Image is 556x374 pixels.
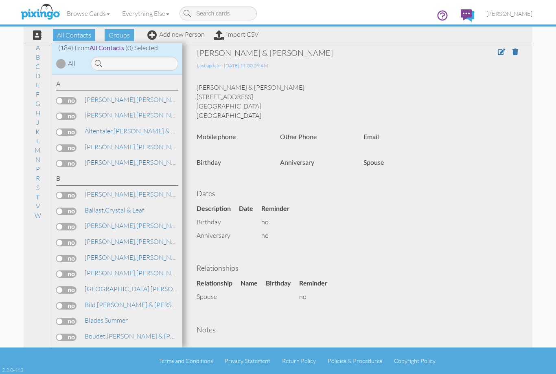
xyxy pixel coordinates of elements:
[197,290,241,303] td: spouse
[280,133,317,140] strong: Other Phone
[32,164,44,174] a: P
[105,29,134,41] span: Groups
[480,3,538,24] a: [PERSON_NAME]
[61,3,116,24] a: Browse Cards
[31,145,45,155] a: M
[32,80,44,90] a: E
[84,221,188,230] a: [PERSON_NAME]
[190,83,524,120] div: [PERSON_NAME] & [PERSON_NAME] [STREET_ADDRESS] [GEOGRAPHIC_DATA] [GEOGRAPHIC_DATA]
[90,44,124,51] span: All Contacts
[32,43,44,53] a: A
[85,127,114,135] span: Altentaler,
[84,331,215,341] a: [PERSON_NAME] & [PERSON_NAME]
[84,142,188,152] a: [PERSON_NAME]
[299,290,336,303] td: no
[85,316,105,324] span: Blades,
[31,99,44,108] a: G
[32,89,44,99] a: F
[197,215,239,229] td: birthday
[84,126,188,136] a: [PERSON_NAME] & Angel
[31,155,44,164] a: N
[84,268,188,278] a: [PERSON_NAME]
[84,157,188,167] a: [PERSON_NAME]
[299,277,336,290] th: Reminder
[280,158,314,166] strong: Anniversary
[197,202,239,215] th: Description
[85,237,136,246] span: [PERSON_NAME],
[31,127,44,137] a: K
[84,237,188,246] a: [PERSON_NAME]
[225,357,270,364] a: Privacy Statement
[2,366,23,374] div: 2.2.0-463
[197,133,236,140] strong: Mobile phone
[32,136,44,146] a: L
[85,253,136,261] span: [PERSON_NAME],
[32,183,44,193] a: S
[84,300,206,310] a: [PERSON_NAME] & [PERSON_NAME]
[85,221,136,230] span: [PERSON_NAME],
[85,158,136,166] span: [PERSON_NAME],
[85,111,136,119] span: [PERSON_NAME],
[52,43,182,53] div: (184) From
[85,206,105,214] span: Ballast,
[84,252,188,262] a: [PERSON_NAME]
[159,357,213,364] a: Terms and Conditions
[85,95,136,104] span: [PERSON_NAME],
[197,264,518,272] h4: Relationships
[85,143,136,151] span: [PERSON_NAME],
[261,229,298,242] td: no
[328,357,382,364] a: Policies & Procedures
[197,158,221,166] strong: Birthday
[19,2,62,22] img: pixingo logo
[32,52,44,62] a: B
[31,210,45,220] a: W
[32,192,44,202] a: T
[84,315,129,325] a: Summer
[84,95,245,104] a: [PERSON_NAME] & [PERSON_NAME]
[197,229,239,242] td: anniversary
[197,62,268,69] span: Last update - [DATE] 11:00:59 AM
[363,158,384,166] strong: Spouse
[461,9,474,22] img: comments.svg
[363,133,379,140] strong: Email
[31,108,44,118] a: H
[179,7,257,20] input: Search cards
[85,285,151,293] span: [GEOGRAPHIC_DATA],
[84,205,145,215] a: Crystal & Leaf
[31,71,44,81] a: D
[85,190,136,198] span: [PERSON_NAME],
[394,357,436,364] a: Copyright Policy
[197,47,451,59] div: [PERSON_NAME] & [PERSON_NAME]
[31,62,44,71] a: C
[197,326,518,334] h4: Notes
[32,117,43,127] a: J
[32,201,44,211] a: V
[84,189,188,199] a: [PERSON_NAME]
[261,215,298,229] td: no
[486,10,532,17] span: [PERSON_NAME]
[266,277,299,290] th: Birthday
[85,301,97,309] span: Bild,
[214,30,258,38] a: Import CSV
[68,59,75,68] div: All
[84,284,202,294] a: [PERSON_NAME]
[125,44,158,52] span: (0) Selected
[116,3,175,24] a: Everything Else
[282,357,316,364] a: Return Policy
[197,190,518,198] h4: Dates
[261,202,298,215] th: Reminder
[241,277,266,290] th: Name
[85,332,107,340] span: Boudet,
[53,29,95,41] span: All Contacts
[84,110,245,120] a: [PERSON_NAME] & [PERSON_NAME]
[56,79,178,91] div: A
[239,202,261,215] th: Date
[197,277,241,290] th: Relationship
[32,173,44,183] a: R
[147,30,205,38] a: Add new Person
[56,174,178,186] div: B
[85,269,136,277] span: [PERSON_NAME],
